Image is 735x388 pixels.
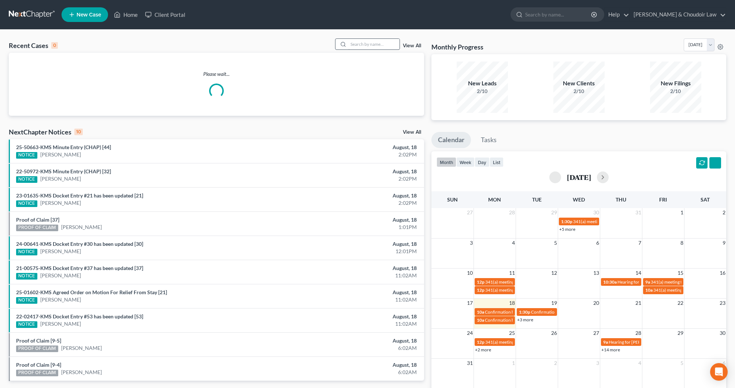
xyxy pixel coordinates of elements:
[466,208,474,217] span: 27
[609,339,666,345] span: Hearing for [PERSON_NAME]
[650,79,701,88] div: New Filings
[16,249,37,255] div: NOTICE
[567,173,591,181] h2: [DATE]
[701,196,710,203] span: Sat
[40,199,81,207] a: [PERSON_NAME]
[477,339,485,345] span: 12p
[677,329,684,337] span: 29
[603,279,617,285] span: 10:30a
[593,299,600,307] span: 20
[635,269,642,277] span: 14
[508,329,516,337] span: 25
[16,273,37,280] div: NOTICE
[680,359,684,367] span: 5
[61,223,102,231] a: [PERSON_NAME]
[593,269,600,277] span: 13
[288,144,417,151] div: August, 18
[9,128,83,136] div: NextChapter Notices
[348,39,400,49] input: Search by name...
[511,359,516,367] span: 1
[485,279,556,285] span: 341(a) meeting for [PERSON_NAME]
[288,175,417,182] div: 2:02PM
[403,43,421,48] a: View All
[16,337,61,344] a: Proof of Claim [9-5]
[722,359,726,367] span: 6
[475,347,491,352] a: +2 more
[645,279,650,285] span: 9a
[525,8,592,21] input: Search by name...
[559,226,575,232] a: +5 more
[288,344,417,352] div: 6:02AM
[511,239,516,247] span: 4
[475,157,490,167] button: day
[553,239,558,247] span: 5
[532,196,542,203] span: Tue
[16,265,143,271] a: 21-00575-KMS Docket Entry #37 has been updated [37]
[40,320,81,328] a: [PERSON_NAME]
[141,8,189,21] a: Client Portal
[16,370,58,376] div: PROOF OF CLAIM
[490,157,504,167] button: list
[437,157,456,167] button: month
[680,239,684,247] span: 8
[485,309,607,315] span: Confirmation hearing for [PERSON_NAME] & [PERSON_NAME]
[40,296,81,303] a: [PERSON_NAME]
[288,192,417,199] div: August, 18
[650,88,701,95] div: 2/10
[288,199,417,207] div: 2:02PM
[431,43,483,51] h3: Monthly Progress
[573,219,644,224] span: 341(a) meeting for [PERSON_NAME]
[680,208,684,217] span: 1
[16,241,143,247] a: 24-00641-KMS Docket Entry #30 has been updated [30]
[617,279,675,285] span: Hearing for [PERSON_NAME]
[61,344,102,352] a: [PERSON_NAME]
[722,208,726,217] span: 2
[508,208,516,217] span: 28
[40,175,81,182] a: [PERSON_NAME]
[447,196,458,203] span: Sun
[110,8,141,21] a: Home
[601,347,620,352] a: +14 more
[288,337,417,344] div: August, 18
[466,359,474,367] span: 31
[288,369,417,376] div: 6:02AM
[16,192,143,199] a: 23-01635-KMS Docket Entry #21 has been updated [21]
[553,88,605,95] div: 2/10
[722,239,726,247] span: 9
[519,309,530,315] span: 1:30p
[561,219,572,224] span: 1:30p
[16,289,167,295] a: 25-01602-KMS Agreed Order on Motion For Relief From Stay [21]
[550,208,558,217] span: 29
[719,269,726,277] span: 16
[288,168,417,175] div: August, 18
[603,339,608,345] span: 9a
[477,309,484,315] span: 10a
[16,362,61,368] a: Proof of Claim [9-4]
[573,196,585,203] span: Wed
[485,339,556,345] span: 341(a) meeting for [PERSON_NAME]
[517,317,533,322] a: +3 more
[74,129,83,135] div: 10
[431,132,471,148] a: Calendar
[288,216,417,223] div: August, 18
[16,313,143,319] a: 22-02417-KMS Docket Entry #53 has been updated [53]
[16,176,37,183] div: NOTICE
[288,151,417,158] div: 2:02PM
[288,240,417,248] div: August, 18
[477,317,484,323] span: 10a
[457,88,508,95] div: 2/10
[288,265,417,272] div: August, 18
[508,299,516,307] span: 18
[9,41,58,50] div: Recent Cases
[605,8,629,21] a: Help
[51,42,58,49] div: 0
[645,287,653,293] span: 10a
[16,144,111,150] a: 25-50663-KMS Minute Entry (CHAP) [44]
[550,329,558,337] span: 26
[16,168,111,174] a: 22-50972-KMS Minute Entry (CHAP) [32]
[550,269,558,277] span: 12
[651,279,721,285] span: 341(a) meeting for [PERSON_NAME]
[508,269,516,277] span: 11
[630,8,726,21] a: [PERSON_NAME] & Choudoir Law
[288,289,417,296] div: August, 18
